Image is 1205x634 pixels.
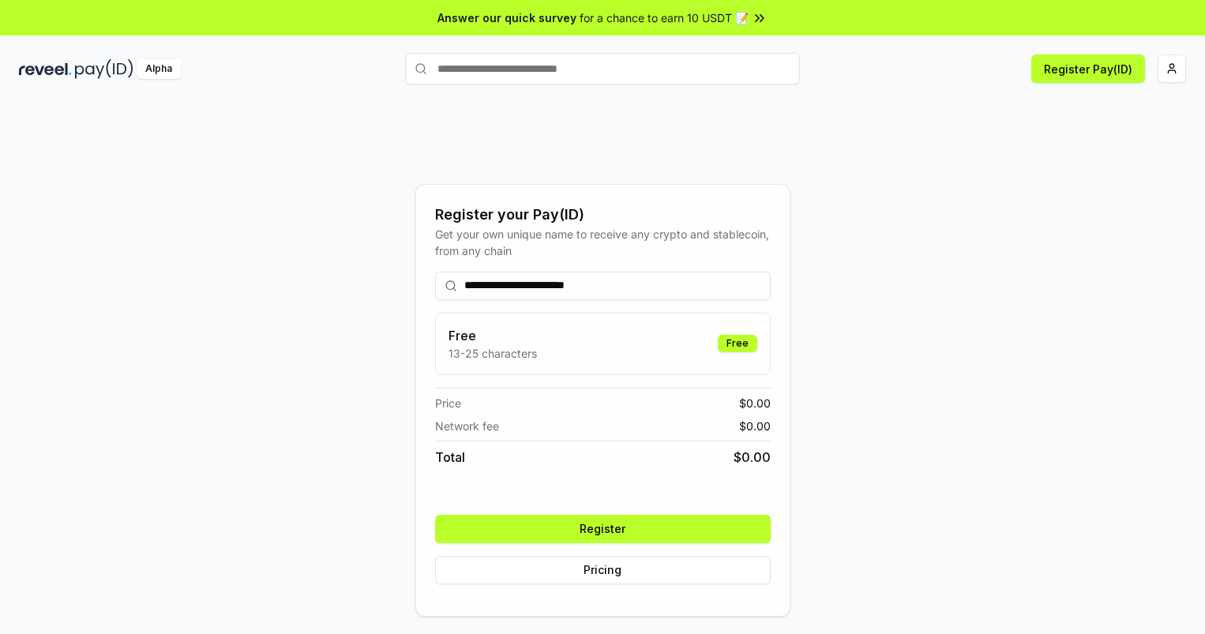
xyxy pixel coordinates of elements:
[739,418,771,434] span: $ 0.00
[137,59,181,79] div: Alpha
[435,226,771,259] div: Get your own unique name to receive any crypto and stablecoin, from any chain
[75,59,133,79] img: pay_id
[435,418,499,434] span: Network fee
[19,59,72,79] img: reveel_dark
[435,556,771,584] button: Pricing
[437,9,576,26] span: Answer our quick survey
[734,448,771,467] span: $ 0.00
[435,395,461,411] span: Price
[580,9,749,26] span: for a chance to earn 10 USDT 📝
[449,345,537,362] p: 13-25 characters
[718,335,757,352] div: Free
[739,395,771,411] span: $ 0.00
[435,448,465,467] span: Total
[435,204,771,226] div: Register your Pay(ID)
[1031,54,1145,83] button: Register Pay(ID)
[435,515,771,543] button: Register
[449,326,537,345] h3: Free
